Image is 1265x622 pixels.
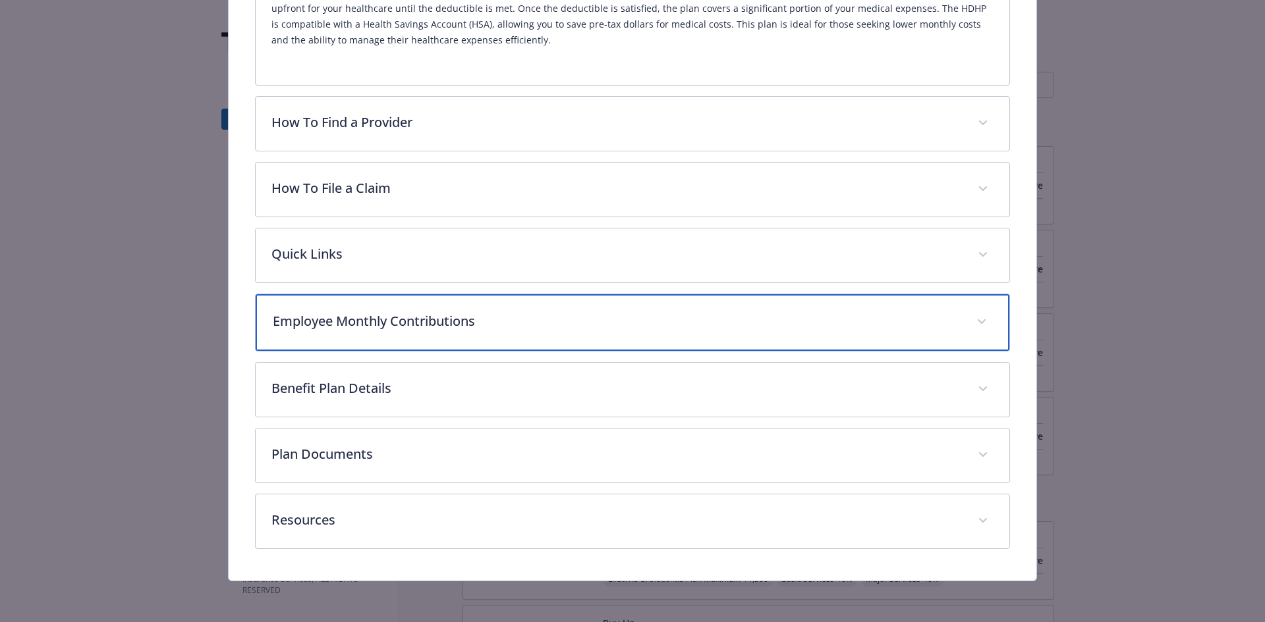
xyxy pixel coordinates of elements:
div: Benefit Plan Details [256,363,1010,417]
div: Resources [256,494,1010,548]
div: Plan Documents [256,428,1010,482]
p: How To File a Claim [271,178,963,198]
div: How To File a Claim [256,163,1010,217]
p: Benefit Plan Details [271,378,963,398]
p: Resources [271,510,963,530]
p: Plan Documents [271,444,963,464]
div: Quick Links [256,228,1010,282]
p: Quick Links [271,244,963,264]
p: How To Find a Provider [271,113,963,132]
p: Employee Monthly Contributions [273,311,961,331]
div: How To Find a Provider [256,97,1010,151]
div: Employee Monthly Contributions [256,294,1010,351]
